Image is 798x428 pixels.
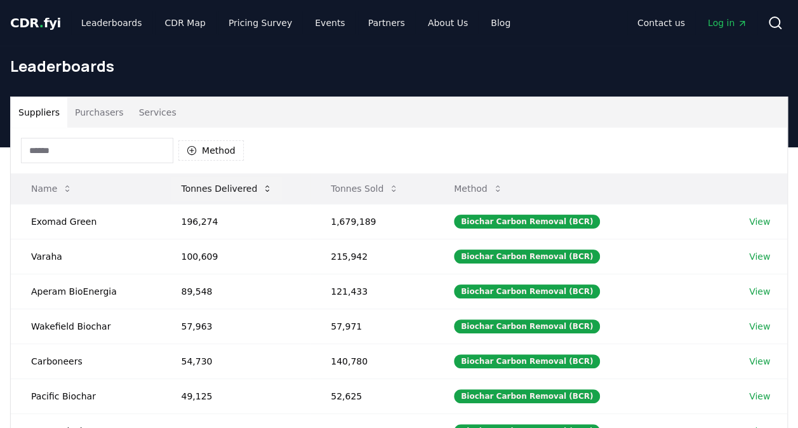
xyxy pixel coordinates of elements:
td: 52,625 [310,378,434,413]
td: Pacific Biochar [11,378,161,413]
button: Suppliers [11,97,67,128]
td: 89,548 [161,274,310,309]
a: Blog [481,11,521,34]
td: Aperam BioEnergia [11,274,161,309]
a: Events [305,11,355,34]
a: View [749,355,770,368]
button: Method [444,176,513,201]
a: View [749,285,770,298]
a: About Us [418,11,478,34]
a: View [749,390,770,403]
button: Tonnes Delivered [171,176,283,201]
a: View [749,215,770,228]
td: Carboneers [11,344,161,378]
div: Biochar Carbon Removal (BCR) [454,250,600,264]
td: Exomad Green [11,204,161,239]
td: 57,971 [310,309,434,344]
td: 49,125 [161,378,310,413]
span: . [39,15,44,30]
td: 100,609 [161,239,310,274]
button: Services [131,97,184,128]
span: CDR fyi [10,15,61,30]
div: Biochar Carbon Removal (BCR) [454,354,600,368]
a: Partners [358,11,415,34]
td: 57,963 [161,309,310,344]
div: Biochar Carbon Removal (BCR) [454,319,600,333]
td: 196,274 [161,204,310,239]
div: Biochar Carbon Removal (BCR) [454,389,600,403]
button: Tonnes Sold [321,176,409,201]
button: Name [21,176,83,201]
nav: Main [71,11,521,34]
a: View [749,250,770,263]
a: CDR.fyi [10,14,61,32]
button: Purchasers [67,97,131,128]
nav: Main [627,11,757,34]
td: 54,730 [161,344,310,378]
span: Log in [708,17,747,29]
a: Pricing Survey [218,11,302,34]
a: Log in [698,11,757,34]
td: 121,433 [310,274,434,309]
button: Method [178,140,244,161]
td: 140,780 [310,344,434,378]
td: Varaha [11,239,161,274]
div: Biochar Carbon Removal (BCR) [454,284,600,298]
td: Wakefield Biochar [11,309,161,344]
a: View [749,320,770,333]
a: Contact us [627,11,695,34]
td: 1,679,189 [310,204,434,239]
div: Biochar Carbon Removal (BCR) [454,215,600,229]
h1: Leaderboards [10,56,788,76]
a: Leaderboards [71,11,152,34]
td: 215,942 [310,239,434,274]
a: CDR Map [155,11,216,34]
